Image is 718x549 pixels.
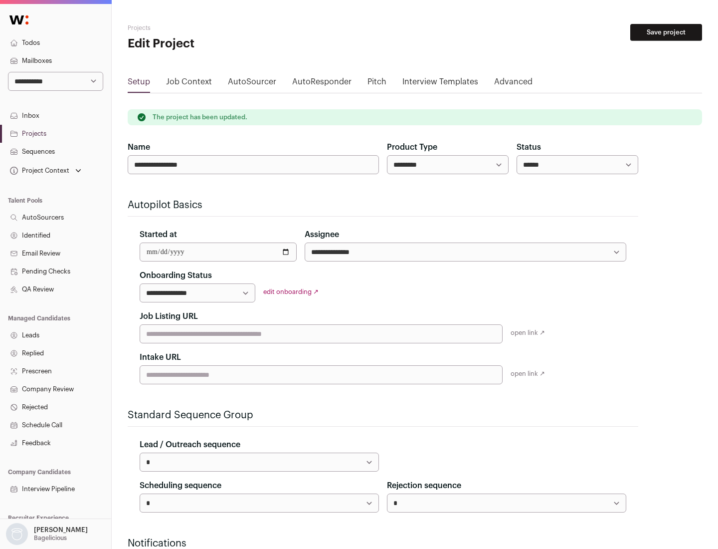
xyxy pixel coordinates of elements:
label: Assignee [305,229,339,241]
a: AutoSourcer [228,76,276,92]
a: Job Context [166,76,212,92]
label: Job Listing URL [140,310,198,322]
a: AutoResponder [292,76,352,92]
a: Pitch [367,76,386,92]
h2: Standard Sequence Group [128,408,638,422]
h2: Autopilot Basics [128,198,638,212]
label: Lead / Outreach sequence [140,439,240,451]
p: Bagelicious [34,534,67,542]
a: edit onboarding ↗ [263,288,319,295]
label: Rejection sequence [387,480,461,492]
a: Setup [128,76,150,92]
img: Wellfound [4,10,34,30]
h2: Projects [128,24,319,32]
a: Interview Templates [402,76,478,92]
label: Onboarding Status [140,270,212,281]
button: Open dropdown [8,164,83,178]
label: Status [517,141,541,153]
label: Name [128,141,150,153]
button: Save project [630,24,702,41]
div: Project Context [8,167,69,175]
h1: Edit Project [128,36,319,52]
button: Open dropdown [4,523,90,545]
label: Started at [140,229,177,241]
label: Product Type [387,141,437,153]
label: Intake URL [140,351,181,363]
p: [PERSON_NAME] [34,526,88,534]
label: Scheduling sequence [140,480,221,492]
a: Advanced [494,76,533,92]
p: The project has been updated. [153,113,247,121]
img: nopic.png [6,523,28,545]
